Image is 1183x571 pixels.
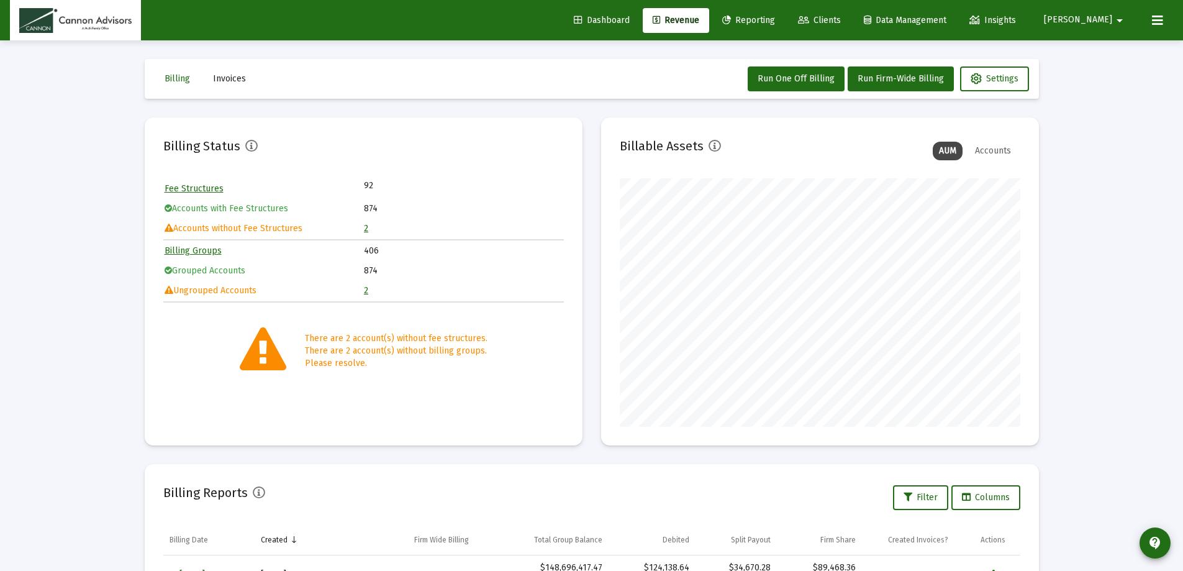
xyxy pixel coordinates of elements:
[19,8,132,33] img: Dashboard
[643,8,709,33] a: Revenue
[364,242,563,260] td: 406
[165,219,363,238] td: Accounts without Fee Structures
[1148,536,1163,550] mat-icon: contact_support
[364,180,463,192] td: 92
[777,525,863,555] td: Column Firm Share
[496,525,608,555] td: Column Total Group Balance
[798,15,841,25] span: Clients
[203,66,256,91] button: Invoices
[261,535,288,545] div: Created
[888,535,948,545] div: Created Invoices?
[663,535,689,545] div: Debited
[959,8,1026,33] a: Insights
[165,281,363,300] td: Ungrouped Accounts
[163,483,248,503] h2: Billing Reports
[722,15,775,25] span: Reporting
[155,66,200,91] button: Billing
[696,525,777,555] td: Column Split Payout
[969,15,1016,25] span: Insights
[758,73,835,84] span: Run One Off Billing
[305,357,487,370] div: Please resolve.
[364,285,368,296] a: 2
[933,142,963,160] div: AUM
[969,142,1017,160] div: Accounts
[854,8,956,33] a: Data Management
[305,345,487,357] div: There are 2 account(s) without billing groups.
[165,183,224,194] a: Fee Structures
[862,525,974,555] td: Column Created Invoices?
[712,8,785,33] a: Reporting
[962,492,1010,503] span: Columns
[364,262,563,280] td: 874
[951,485,1020,510] button: Columns
[165,73,190,84] span: Billing
[213,73,246,84] span: Invoices
[386,525,496,555] td: Column Firm Wide Billing
[620,136,704,156] h2: Billable Assets
[163,525,255,555] td: Column Billing Date
[255,525,387,555] td: Column Created
[609,525,696,555] td: Column Debited
[974,525,1020,555] td: Column Actions
[748,66,845,91] button: Run One Off Billing
[904,492,938,503] span: Filter
[653,15,699,25] span: Revenue
[858,73,944,84] span: Run Firm-Wide Billing
[163,136,240,156] h2: Billing Status
[414,535,469,545] div: Firm Wide Billing
[305,332,487,345] div: There are 2 account(s) without fee structures.
[534,535,602,545] div: Total Group Balance
[848,66,954,91] button: Run Firm-Wide Billing
[1044,15,1112,25] span: [PERSON_NAME]
[364,199,563,218] td: 874
[788,8,851,33] a: Clients
[981,535,1005,545] div: Actions
[1112,8,1127,33] mat-icon: arrow_drop_down
[165,245,222,256] a: Billing Groups
[960,66,1029,91] button: Settings
[820,535,856,545] div: Firm Share
[731,535,771,545] div: Split Payout
[893,485,948,510] button: Filter
[364,223,368,234] a: 2
[864,15,946,25] span: Data Management
[564,8,640,33] a: Dashboard
[1029,7,1142,32] button: [PERSON_NAME]
[574,15,630,25] span: Dashboard
[165,199,363,218] td: Accounts with Fee Structures
[971,73,1018,84] span: Settings
[165,262,363,280] td: Grouped Accounts
[170,535,208,545] div: Billing Date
